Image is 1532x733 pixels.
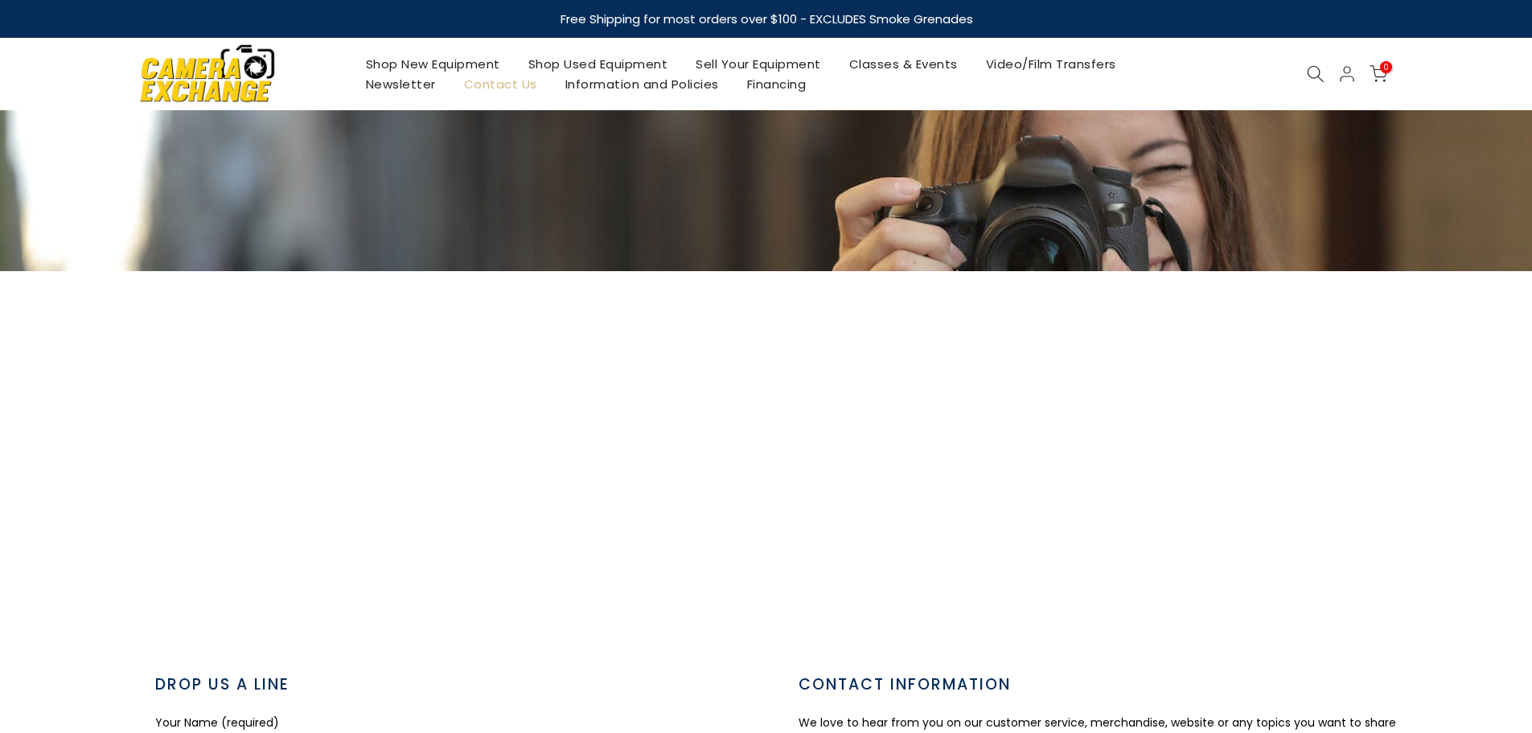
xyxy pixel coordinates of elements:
a: 0 [1370,65,1387,83]
a: Financing [733,74,820,94]
h3: DROP US A LINE [155,673,774,697]
a: Newsletter [351,74,450,94]
strong: Free Shipping for most orders over $100 - EXCLUDES Smoke Grenades [560,10,972,27]
a: Sell Your Equipment [682,54,836,74]
h3: CONTACT INFORMATION [799,673,1418,697]
a: Information and Policies [551,74,733,94]
span: 0 [1380,61,1392,73]
a: Video/Film Transfers [971,54,1130,74]
a: Shop Used Equipment [514,54,682,74]
a: Classes & Events [835,54,971,74]
a: Contact Us [450,74,551,94]
label: Your Name (required) [155,714,279,731]
a: Shop New Equipment [351,54,514,74]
